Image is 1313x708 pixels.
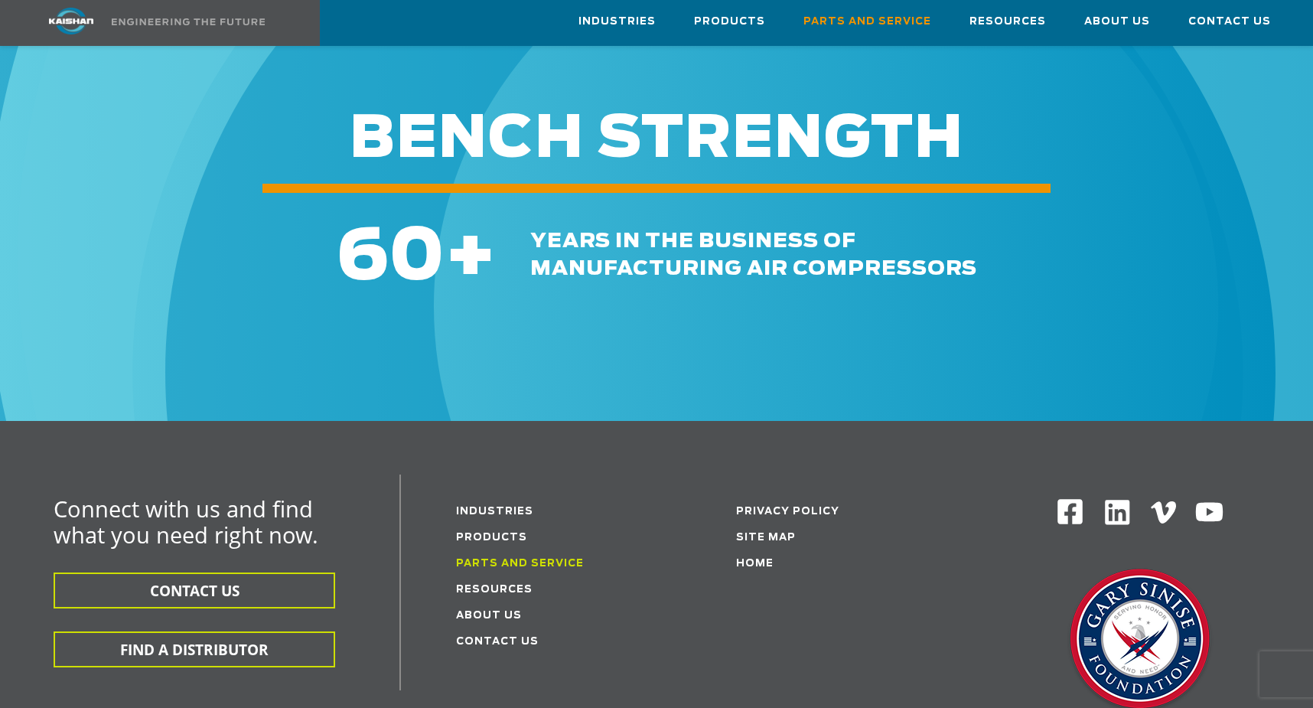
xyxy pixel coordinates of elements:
[1103,498,1132,527] img: Linkedin
[337,223,445,293] span: 60
[54,494,318,550] span: Connect with us and find what you need right now.
[456,507,533,517] a: Industries
[694,1,765,42] a: Products
[456,611,522,621] a: About Us
[1151,501,1177,524] img: Vimeo
[456,533,527,543] a: Products
[803,1,931,42] a: Parts and Service
[969,1,1046,42] a: Resources
[578,1,656,42] a: Industries
[736,507,839,517] a: Privacy Policy
[112,18,265,25] img: Engineering the future
[694,13,765,31] span: Products
[736,559,774,569] a: Home
[969,13,1046,31] span: Resources
[456,585,533,595] a: Resources
[1188,13,1271,31] span: Contact Us
[736,533,796,543] a: Site Map
[456,559,584,569] a: Parts and service
[1188,1,1271,42] a: Contact Us
[54,573,335,608] button: CONTACT US
[1056,498,1084,526] img: Facebook
[456,637,539,647] a: Contact Us
[578,13,656,31] span: Industries
[803,13,931,31] span: Parts and Service
[1194,498,1224,527] img: Youtube
[445,223,497,293] span: +
[14,8,129,34] img: kaishan logo
[54,631,335,667] button: FIND A DISTRIBUTOR
[530,231,977,279] span: years in the business of manufacturing air compressors
[1084,1,1150,42] a: About Us
[1084,13,1150,31] span: About Us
